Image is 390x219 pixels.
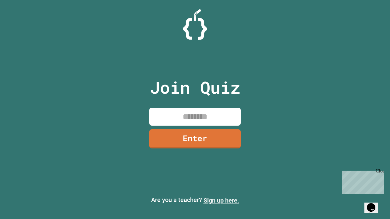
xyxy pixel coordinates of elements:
p: Join Quiz [150,75,240,100]
iframe: chat widget [339,168,384,194]
iframe: chat widget [364,195,384,213]
img: Logo.svg [183,9,207,40]
a: Enter [149,129,241,148]
a: Sign up here. [204,197,239,204]
div: Chat with us now!Close [2,2,42,39]
p: Are you a teacher? [5,195,385,205]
